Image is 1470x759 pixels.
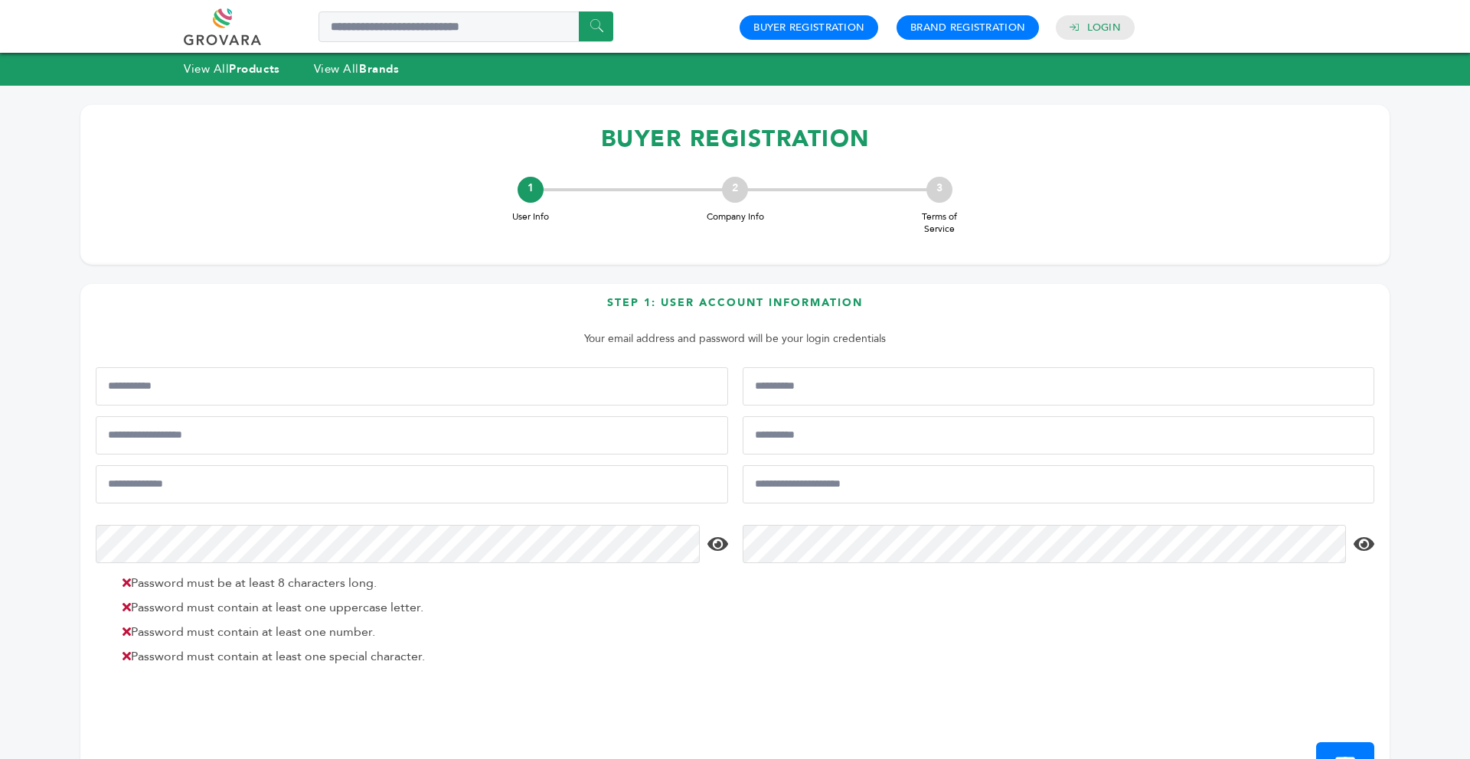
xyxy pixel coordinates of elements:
strong: Products [229,61,279,77]
input: Password* [96,525,700,563]
input: Confirm Password* [743,525,1347,563]
a: Login [1087,21,1121,34]
a: Buyer Registration [753,21,864,34]
input: Search a product or brand... [318,11,613,42]
div: 2 [722,177,748,203]
span: User Info [500,210,561,223]
input: Last Name* [743,367,1375,406]
input: Mobile Phone Number [96,416,728,454]
li: Password must contain at least one special character. [115,647,724,666]
p: Your email address and password will be your login credentials [103,330,1367,348]
span: Company Info [704,210,766,223]
h1: BUYER REGISTRATION [96,116,1374,161]
h3: Step 1: User Account Information [96,295,1374,322]
div: 1 [518,177,544,203]
li: Password must be at least 8 characters long. [115,574,724,592]
li: Password must contain at least one number. [115,623,724,641]
input: First Name* [96,367,728,406]
input: Job Title* [743,416,1375,454]
iframe: reCAPTCHA [96,682,328,742]
a: View AllProducts [184,61,280,77]
div: 3 [926,177,952,203]
input: Email Address* [96,465,728,503]
li: Password must contain at least one uppercase letter. [115,598,724,617]
span: Terms of Service [909,210,970,236]
a: View AllBrands [314,61,400,77]
a: Brand Registration [910,21,1025,34]
strong: Brands [359,61,399,77]
input: Confirm Email Address* [743,465,1375,503]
